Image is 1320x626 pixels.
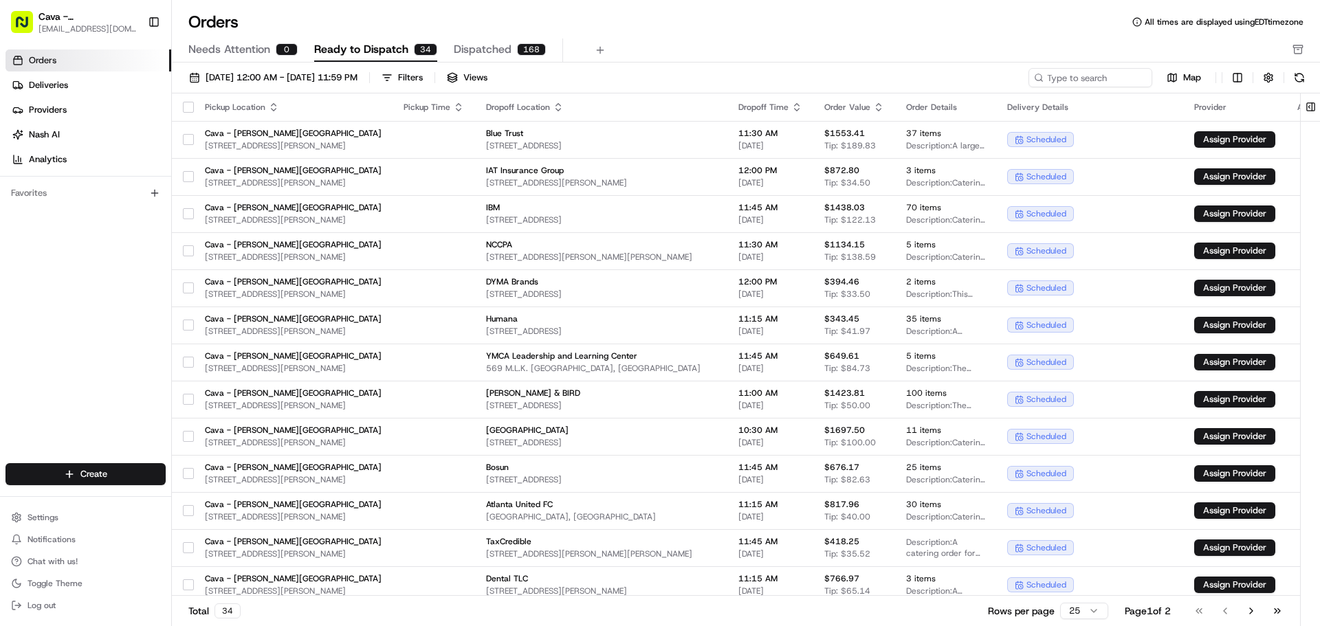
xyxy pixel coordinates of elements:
div: 34 [414,43,437,56]
span: Cava - [PERSON_NAME][GEOGRAPHIC_DATA] [205,239,382,250]
span: Create [80,468,107,480]
span: 5 items [906,350,985,361]
span: Views [463,71,487,84]
span: [STREET_ADDRESS][PERSON_NAME] [205,400,382,411]
span: [PERSON_NAME] & BIRD [486,388,716,399]
span: Description: A catering order for 35 people, featuring three group bowl bars with various protein... [906,585,985,596]
span: 30 items [906,499,985,510]
span: Humana [486,313,716,324]
span: Cava - [PERSON_NAME][GEOGRAPHIC_DATA] [205,165,382,176]
span: Description: Catering order with various pita packs, bowls, drinks and desserts for 70 people inc... [906,214,985,225]
span: 5 items [906,239,985,250]
span: $872.80 [824,165,859,176]
span: Tip: $33.50 [824,289,870,300]
span: [DATE] [738,289,802,300]
span: 11:15 AM [738,499,802,510]
span: Deliveries [29,79,68,91]
span: 3 items [906,573,985,584]
span: [STREET_ADDRESS][PERSON_NAME] [205,177,382,188]
div: Total [188,603,241,618]
span: Nash AI [29,128,60,141]
div: Page 1 of 2 [1125,604,1171,618]
span: scheduled [1026,282,1066,293]
span: 11:30 AM [738,239,802,250]
span: 12:00 PM [738,165,802,176]
div: Dropoff Location [486,102,716,113]
input: Clear [36,89,227,103]
button: Refresh [1290,68,1309,87]
span: [DATE] [738,326,802,337]
span: Cava - [PERSON_NAME][GEOGRAPHIC_DATA] [205,350,382,361]
img: Nash [14,14,41,41]
a: Analytics [5,148,171,170]
span: Description: Catering order for 30 people, including two Group Bowl Bars with Grilled Steak and S... [906,511,985,522]
span: 3 items [906,165,985,176]
a: Nash AI [5,124,171,146]
span: • [190,250,195,261]
span: [DATE] [738,140,802,151]
span: 11:15 AM [738,313,802,324]
span: 11:15 AM [738,573,802,584]
span: $1553.41 [824,128,865,139]
input: Type to search [1028,68,1152,87]
span: 2 items [906,276,985,287]
span: [STREET_ADDRESS][PERSON_NAME] [205,548,382,559]
span: Dispatched [454,41,511,58]
span: [GEOGRAPHIC_DATA] [486,425,716,436]
button: Assign Provider [1194,502,1275,519]
div: Dropoff Time [738,102,802,113]
span: Toggle Theme [27,578,82,589]
span: Tip: $189.83 [824,140,876,151]
span: Tip: $65.14 [824,585,870,596]
span: scheduled [1026,320,1066,331]
span: $418.25 [824,536,859,547]
span: Description: Catering order for 100 people, including 5x GROUP BOWL BAR - Grilled Chicken, 4x GRO... [906,437,985,448]
span: [STREET_ADDRESS] [486,474,716,485]
span: Tip: $138.59 [824,251,876,262]
span: Tip: $84.73 [824,363,870,374]
div: We're available if you need us! [62,145,189,156]
button: Create [5,463,166,485]
span: Knowledge Base [27,307,105,321]
span: scheduled [1026,208,1066,219]
span: Cava - [PERSON_NAME][GEOGRAPHIC_DATA] [205,313,382,324]
span: $343.45 [824,313,859,324]
span: [DATE] [197,213,225,224]
span: [STREET_ADDRESS] [486,400,716,411]
div: 💻 [116,309,127,320]
span: Log out [27,600,56,611]
button: Assign Provider [1194,131,1275,148]
div: Delivery Details [1007,102,1172,113]
span: [DATE] [738,474,802,485]
button: Assign Provider [1194,391,1275,407]
span: [STREET_ADDRESS][PERSON_NAME] [486,177,716,188]
span: Pylon [137,341,166,351]
span: Chat with us! [27,556,78,567]
span: [PERSON_NAME][GEOGRAPHIC_DATA] [43,213,187,224]
span: 37 items [906,128,985,139]
div: 0 [276,43,298,56]
span: scheduled [1026,171,1066,182]
span: DYMA Brands [486,276,716,287]
span: 25 items [906,462,985,473]
span: Providers [29,104,67,116]
button: Settings [5,508,166,527]
span: All times are displayed using EDT timezone [1145,16,1303,27]
span: [DATE] [738,214,802,225]
span: Description: Catering order with Group Bowl Bars featuring Grilled Steak and Grilled Chicken with... [906,177,985,188]
span: [STREET_ADDRESS][PERSON_NAME] [205,585,382,596]
span: 11:45 AM [738,202,802,213]
span: [DATE] [738,251,802,262]
span: scheduled [1026,542,1066,553]
span: Tip: $40.00 [824,511,870,522]
span: [STREET_ADDRESS][PERSON_NAME] [205,363,382,374]
span: [STREET_ADDRESS][PERSON_NAME][PERSON_NAME] [486,548,716,559]
span: $766.97 [824,573,859,584]
span: scheduled [1026,431,1066,442]
h1: Orders [188,11,239,33]
span: [DATE] [738,585,802,596]
a: 📗Knowledge Base [8,302,111,326]
span: [DATE] [738,548,802,559]
span: [DATE] [738,511,802,522]
span: Tip: $82.63 [824,474,870,485]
